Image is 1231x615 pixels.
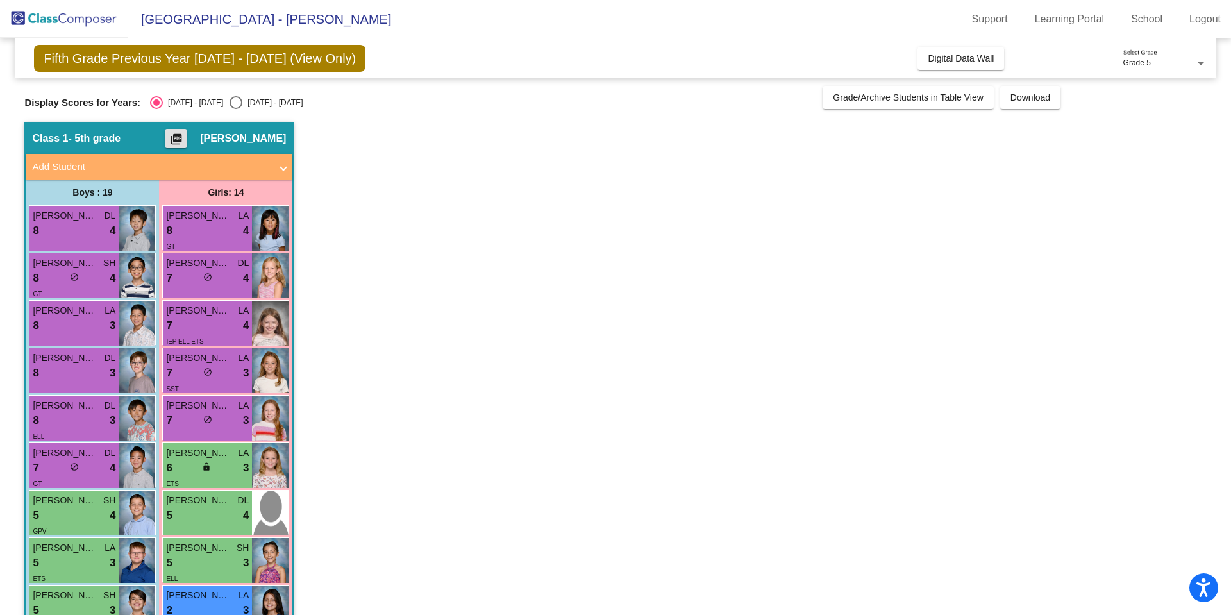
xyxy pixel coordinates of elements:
div: [DATE] - [DATE] [242,97,303,108]
span: [PERSON_NAME] [166,446,230,460]
span: [PERSON_NAME] [33,589,97,602]
span: LA [238,446,249,460]
span: Fifth Grade Previous Year [DATE] - [DATE] (View Only) [34,45,365,72]
span: 3 [243,460,249,476]
span: SH [103,257,115,270]
span: 3 [243,365,249,382]
span: 3 [110,412,115,429]
span: Grade/Archive Students in Table View [833,92,984,103]
span: ETS [33,575,45,582]
span: 5 [33,507,38,524]
span: 7 [33,460,38,476]
span: lock [202,462,211,471]
span: LA [238,351,249,365]
span: 4 [110,270,115,287]
span: [PERSON_NAME] [166,209,230,223]
span: 4 [243,507,249,524]
span: 4 [110,460,115,476]
span: [PERSON_NAME] [33,446,97,460]
span: [PERSON_NAME] [166,351,230,365]
span: 8 [33,412,38,429]
span: IEP ELL ETS [166,338,203,345]
span: 6 [166,460,172,476]
span: 5 [166,555,172,571]
span: [PERSON_NAME] [33,304,97,317]
span: SH [103,589,115,602]
span: 8 [33,270,38,287]
span: 3 [243,555,249,571]
a: School [1121,9,1173,29]
span: 4 [110,223,115,239]
a: Learning Portal [1025,9,1115,29]
span: DL [105,351,116,365]
span: DL [238,257,249,270]
span: [PERSON_NAME] [166,399,230,412]
span: GT [33,291,42,298]
button: Print Students Details [165,129,187,148]
a: Support [962,9,1018,29]
span: 8 [166,223,172,239]
mat-panel-title: Add Student [32,160,271,174]
span: Grade 5 [1123,58,1151,67]
span: 3 [110,317,115,334]
span: DL [105,446,116,460]
span: [PERSON_NAME] [33,494,97,507]
span: 3 [110,365,115,382]
mat-icon: picture_as_pdf [169,133,184,151]
span: [PERSON_NAME] [33,399,97,412]
span: Display Scores for Years: [24,97,140,108]
span: [PERSON_NAME] [166,304,230,317]
span: do_not_disturb_alt [203,273,212,282]
span: DL [238,494,249,507]
span: 3 [243,412,249,429]
span: - 5th grade [68,132,121,145]
span: Digital Data Wall [928,53,994,63]
span: LA [238,589,249,602]
span: LA [238,304,249,317]
button: Digital Data Wall [917,47,1004,70]
span: LA [105,541,115,555]
span: ETS [166,480,178,487]
span: [PERSON_NAME] [200,132,286,145]
span: [PERSON_NAME] [33,541,97,555]
span: [PERSON_NAME] [166,257,230,270]
button: Grade/Archive Students in Table View [823,86,994,109]
span: Class 1 [32,132,68,145]
span: 4 [243,223,249,239]
span: 5 [33,555,38,571]
span: [PERSON_NAME] [166,541,230,555]
span: 4 [243,317,249,334]
span: 7 [166,412,172,429]
span: do_not_disturb_alt [70,462,79,471]
span: 8 [33,317,38,334]
span: GT [33,480,42,487]
button: Download [1000,86,1060,109]
span: ELL [33,433,44,440]
span: 8 [33,365,38,382]
span: SST [166,385,178,392]
span: 5 [166,507,172,524]
span: DL [105,209,116,223]
span: [PERSON_NAME] [33,209,97,223]
mat-expansion-panel-header: Add Student [26,154,292,180]
span: Download [1010,92,1050,103]
span: DL [105,399,116,412]
span: LA [238,399,249,412]
span: [PERSON_NAME] [33,351,97,365]
div: [DATE] - [DATE] [163,97,223,108]
span: [PERSON_NAME] [166,589,230,602]
span: 4 [110,507,115,524]
span: [PERSON_NAME] [33,257,97,270]
span: GPV [33,528,46,535]
div: Girls: 14 [159,180,292,205]
span: SH [237,541,249,555]
mat-radio-group: Select an option [150,96,303,109]
a: Logout [1179,9,1231,29]
span: do_not_disturb_alt [70,273,79,282]
span: 3 [110,555,115,571]
span: 7 [166,270,172,287]
span: do_not_disturb_alt [203,415,212,424]
span: 8 [33,223,38,239]
span: LA [238,209,249,223]
span: SH [103,494,115,507]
